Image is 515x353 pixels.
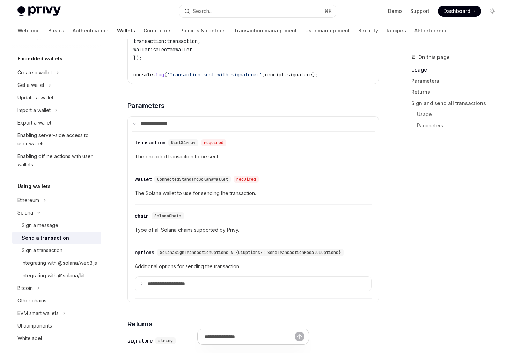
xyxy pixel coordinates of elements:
[198,38,200,44] span: ,
[414,22,448,39] a: API reference
[160,250,341,255] span: SolanaSignTransactionOptions & {uiOptions?: SendTransactionModalUIOptions}
[17,131,97,148] div: Enabling server-side access to user wallets
[135,212,149,219] div: chain
[17,68,52,77] div: Create a wallet
[17,209,33,217] div: Solana
[164,72,167,78] span: (
[133,38,167,44] span: transaction:
[438,6,481,17] a: Dashboard
[12,219,101,232] a: Sign a message
[157,176,228,182] span: ConnectedStandardSolanaWallet
[17,81,44,89] div: Get a wallet
[167,38,198,44] span: transaction
[17,284,33,292] div: Bitcoin
[12,66,101,79] button: Toggle Create a wallet section
[135,249,154,256] div: options
[12,307,101,320] button: Toggle EVM smart wallets section
[12,91,101,104] a: Update a wallet
[234,176,259,183] div: required
[12,232,101,244] a: Send a transaction
[133,46,153,53] span: wallet:
[12,79,101,91] button: Toggle Get a wallet section
[117,22,135,39] a: Wallets
[22,246,62,255] div: Sign a transaction
[487,6,498,17] button: Toggle dark mode
[205,329,295,344] input: Ask a question...
[22,271,85,280] div: Integrating with @solana/kit
[388,8,402,15] a: Demo
[265,72,284,78] span: receipt
[12,194,101,206] button: Toggle Ethereum section
[153,72,156,78] span: .
[17,6,61,16] img: light logo
[12,129,101,150] a: Enabling server-side access to user wallets
[22,221,58,230] div: Sign a message
[387,22,406,39] a: Recipes
[17,93,53,102] div: Update a wallet
[12,150,101,171] a: Enabling offline actions with user wallets
[17,54,62,63] h5: Embedded wallets
[154,213,181,219] span: SolanaChain
[135,226,372,234] span: Type of all Solana chains supported by Privy.
[411,64,503,75] a: Usage
[127,101,165,111] span: Parameters
[17,106,51,114] div: Import a wallet
[171,140,196,145] span: Uint8Array
[12,206,101,219] button: Toggle Solana section
[12,332,101,345] a: Whitelabel
[411,75,503,87] a: Parameters
[12,257,101,269] a: Integrating with @solana/web3.js
[135,152,372,161] span: The encoded transaction to be sent.
[179,5,336,17] button: Open search
[17,22,40,39] a: Welcome
[12,117,101,129] a: Export a wallet
[17,152,97,169] div: Enabling offline actions with user wallets
[17,322,52,330] div: UI components
[201,139,226,146] div: required
[73,22,109,39] a: Authentication
[180,22,226,39] a: Policies & controls
[411,109,503,120] a: Usage
[12,269,101,282] a: Integrating with @solana/kit
[295,332,304,341] button: Send message
[135,176,152,183] div: wallet
[133,72,153,78] span: console
[144,22,172,39] a: Connectors
[17,334,42,343] div: Whitelabel
[22,234,69,242] div: Send a transaction
[324,8,332,14] span: ⌘ K
[358,22,378,39] a: Security
[12,244,101,257] a: Sign a transaction
[17,196,39,204] div: Ethereum
[12,104,101,117] button: Toggle Import a wallet section
[411,87,503,98] a: Returns
[135,139,165,146] div: transaction
[167,72,262,78] span: 'Transaction sent with signature:'
[17,309,59,317] div: EVM smart wallets
[193,7,212,15] div: Search...
[156,72,164,78] span: log
[411,120,503,131] a: Parameters
[153,46,192,53] span: selectedWallet
[234,22,297,39] a: Transaction management
[287,72,312,78] span: signature
[133,55,142,61] span: });
[443,8,470,15] span: Dashboard
[262,72,265,78] span: ,
[22,259,97,267] div: Integrating with @solana/web3.js
[12,294,101,307] a: Other chains
[48,22,64,39] a: Basics
[12,282,101,294] button: Toggle Bitcoin section
[411,98,503,109] a: Sign and send all transactions
[17,296,46,305] div: Other chains
[17,119,51,127] div: Export a wallet
[135,262,372,271] span: Additional options for sending the transaction.
[17,182,51,190] h5: Using wallets
[135,189,372,197] span: The Solana wallet to use for sending the transaction.
[418,53,450,61] span: On this page
[284,72,287,78] span: .
[305,22,350,39] a: User management
[312,72,318,78] span: );
[410,8,429,15] a: Support
[12,320,101,332] a: UI components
